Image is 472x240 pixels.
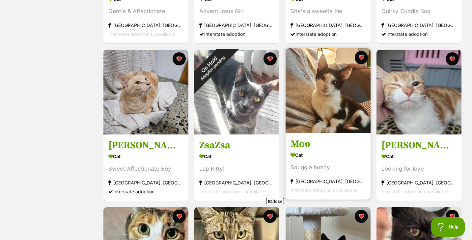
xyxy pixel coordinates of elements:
img: Moo [286,48,371,133]
a: On HoldAdoption pending [194,129,279,136]
span: Interstate adoption unavailable [381,189,448,194]
div: Snuggle bunny [291,163,366,172]
div: [GEOGRAPHIC_DATA], [GEOGRAPHIC_DATA] [291,177,366,186]
div: [GEOGRAPHIC_DATA], [GEOGRAPHIC_DATA] [108,21,183,30]
span: Close [266,198,284,204]
img: Harry [103,50,188,134]
div: [GEOGRAPHIC_DATA], [GEOGRAPHIC_DATA] [381,178,457,187]
a: [PERSON_NAME] Cat Looking for love [GEOGRAPHIC_DATA], [GEOGRAPHIC_DATA] Interstate adoption unava... [376,134,461,201]
div: Interstate adoption [381,30,457,38]
div: On Hold [182,37,240,95]
button: favourite [354,210,368,223]
div: Sweet Affectionate Boy [108,164,183,173]
img: ZsaZsa [194,50,279,134]
button: favourite [264,52,277,65]
button: favourite [446,210,459,223]
div: Gentle & Affectionate [108,7,183,16]
span: Adoption pending [200,55,226,81]
div: Interstate adoption [199,30,274,38]
div: [GEOGRAPHIC_DATA], [GEOGRAPHIC_DATA] [108,178,183,187]
div: Cat [199,152,274,161]
div: Looking for love [381,164,457,173]
div: Interstate adoption [291,30,366,38]
h3: Moo [291,138,366,150]
h3: ZsaZsa [199,139,274,152]
a: [PERSON_NAME] Cat Sweet Affectionate Boy [GEOGRAPHIC_DATA], [GEOGRAPHIC_DATA] Interstate adoption... [103,134,188,201]
button: favourite [446,52,459,65]
div: Cat [108,152,183,161]
img: Missy Elliot [376,50,461,134]
div: Quirky Cuddle Bug [381,7,457,16]
button: favourite [354,51,368,64]
div: Adventurous Girl [199,7,274,16]
h3: [PERSON_NAME] [108,139,183,152]
div: Interstate adoption [108,187,183,196]
div: She's a sweetie pie [291,7,366,16]
div: [GEOGRAPHIC_DATA], [GEOGRAPHIC_DATA] [291,21,366,30]
div: Cat [291,150,366,160]
div: Cat [381,152,457,161]
div: [GEOGRAPHIC_DATA], [GEOGRAPHIC_DATA] [381,21,457,30]
iframe: Advertisement [116,207,356,237]
div: [GEOGRAPHIC_DATA], [GEOGRAPHIC_DATA] [199,21,274,30]
span: Interstate adoption unavailable [108,31,175,37]
h3: [PERSON_NAME] [381,139,457,152]
a: Moo Cat Snuggle bunny [GEOGRAPHIC_DATA], [GEOGRAPHIC_DATA] Interstate adoption unavailable favourite [286,133,371,200]
iframe: Help Scout Beacon - Open [431,217,465,237]
div: Lap Kitty! [199,164,274,173]
div: [GEOGRAPHIC_DATA], [GEOGRAPHIC_DATA] [199,178,274,187]
a: ZsaZsa Cat Lap Kitty! [GEOGRAPHIC_DATA], [GEOGRAPHIC_DATA] Interstate adoption unavailable favourite [194,134,279,201]
button: favourite [172,52,185,65]
span: Interstate adoption unavailable [199,189,266,194]
span: Interstate adoption unavailable [291,187,357,193]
